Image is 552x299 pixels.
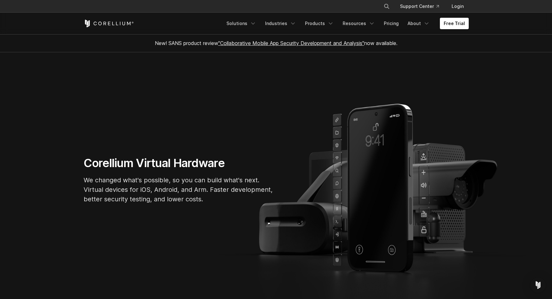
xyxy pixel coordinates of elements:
p: We changed what's possible, so you can build what's next. Virtual devices for iOS, Android, and A... [84,175,274,204]
a: Resources [339,18,379,29]
a: "Collaborative Mobile App Security Development and Analysis" [218,40,364,46]
div: Navigation Menu [376,1,469,12]
a: About [404,18,434,29]
a: Corellium Home [84,20,134,27]
a: Pricing [380,18,403,29]
div: Navigation Menu [223,18,469,29]
span: New! SANS product review now available. [155,40,397,46]
div: Open Intercom Messenger [530,277,546,293]
a: Industries [261,18,300,29]
a: Products [301,18,338,29]
h1: Corellium Virtual Hardware [84,156,274,170]
a: Support Center [395,1,444,12]
a: Login [447,1,469,12]
button: Search [381,1,392,12]
a: Free Trial [440,18,469,29]
a: Solutions [223,18,260,29]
